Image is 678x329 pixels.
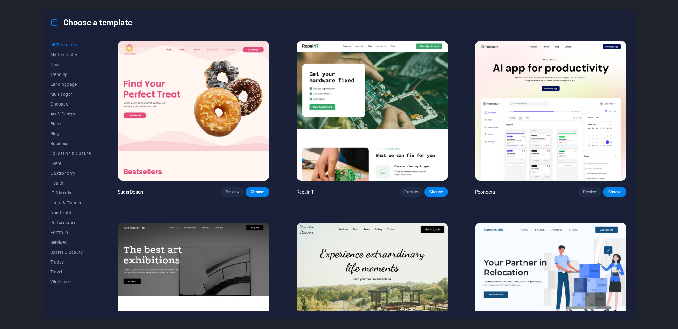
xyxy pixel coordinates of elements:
span: My Templates [50,52,91,57]
img: RepairIT [297,41,448,181]
span: Blog [50,131,91,136]
span: Preview [404,189,418,194]
span: All Templates [50,42,91,47]
span: Business [50,141,91,146]
button: My Templates [50,50,91,60]
span: Non-Profit [50,210,91,215]
button: New [50,60,91,69]
span: Choose [251,189,264,194]
button: All Templates [50,40,91,50]
button: Blog [50,129,91,139]
span: Health [50,181,91,185]
button: Business [50,139,91,148]
button: Wireframe [50,277,91,287]
button: Art & Design [50,109,91,119]
button: Preview [399,187,423,197]
button: Preview [221,187,244,197]
span: Event [50,161,91,166]
span: Multipager [50,92,91,97]
span: Preview [226,189,239,194]
span: Trending [50,72,91,77]
span: Landingpage [50,82,91,87]
span: Wireframe [50,279,91,284]
span: Legal & Finance [50,200,91,205]
span: Choose [429,189,443,194]
p: RepairIT [297,189,314,195]
button: Gastronomy [50,168,91,178]
button: Event [50,158,91,168]
span: Blank [50,121,91,126]
span: Education & Culture [50,151,91,156]
img: SugarDough [118,41,269,181]
button: Health [50,178,91,188]
span: Performance [50,220,91,225]
button: Blank [50,119,91,129]
button: Travel [50,267,91,277]
button: IT & Media [50,188,91,198]
button: Trending [50,69,91,79]
span: Travel [50,269,91,274]
button: Non-Profit [50,208,91,218]
span: Onepager [50,102,91,106]
button: Onepager [50,99,91,109]
span: Trades [50,260,91,264]
img: Peoneera [475,41,626,181]
span: Art & Design [50,111,91,116]
button: Choose [246,187,269,197]
p: Peoneera [475,189,495,195]
p: SugarDough [118,189,143,195]
span: Services [50,240,91,245]
button: Multipager [50,89,91,99]
button: Education & Culture [50,148,91,158]
span: Portfolio [50,230,91,235]
button: Performance [50,218,91,227]
button: Services [50,237,91,247]
button: Trades [50,257,91,267]
button: Portfolio [50,227,91,237]
button: Choose [424,187,448,197]
span: Sports & Beauty [50,250,91,255]
button: Landingpage [50,79,91,89]
h4: Choose a template [50,18,132,27]
span: Gastronomy [50,171,91,176]
button: Legal & Finance [50,198,91,208]
button: Sports & Beauty [50,247,91,257]
span: New [50,62,91,67]
span: IT & Media [50,190,91,195]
